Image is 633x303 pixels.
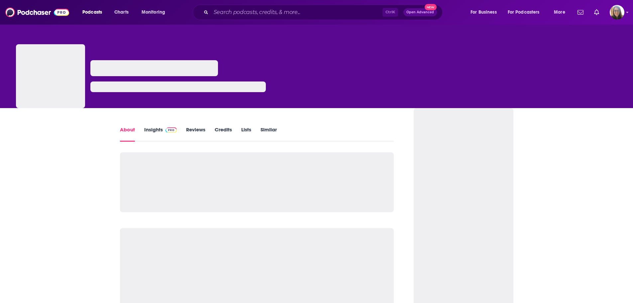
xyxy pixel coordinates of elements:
span: Monitoring [142,8,165,17]
img: Podchaser Pro [165,127,177,133]
span: Open Advanced [406,11,434,14]
span: Podcasts [82,8,102,17]
button: open menu [78,7,111,18]
a: InsightsPodchaser Pro [144,126,177,142]
div: Search podcasts, credits, & more... [199,5,449,20]
button: open menu [549,7,574,18]
img: Podchaser - Follow, Share and Rate Podcasts [5,6,69,19]
span: For Business [471,8,497,17]
a: About [120,126,135,142]
button: open menu [137,7,174,18]
img: User Profile [610,5,624,20]
span: Logged in as akolesnik [610,5,624,20]
button: open menu [503,7,549,18]
a: Show notifications dropdown [575,7,586,18]
button: Open AdvancedNew [403,8,437,16]
a: Reviews [186,126,205,142]
a: Show notifications dropdown [591,7,602,18]
a: Charts [110,7,133,18]
span: Charts [114,8,129,17]
a: Similar [261,126,277,142]
button: open menu [466,7,505,18]
span: More [554,8,565,17]
span: For Podcasters [508,8,540,17]
a: Credits [215,126,232,142]
span: New [425,4,437,10]
a: Lists [241,126,251,142]
button: Show profile menu [610,5,624,20]
input: Search podcasts, credits, & more... [211,7,382,18]
span: Ctrl K [382,8,398,17]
